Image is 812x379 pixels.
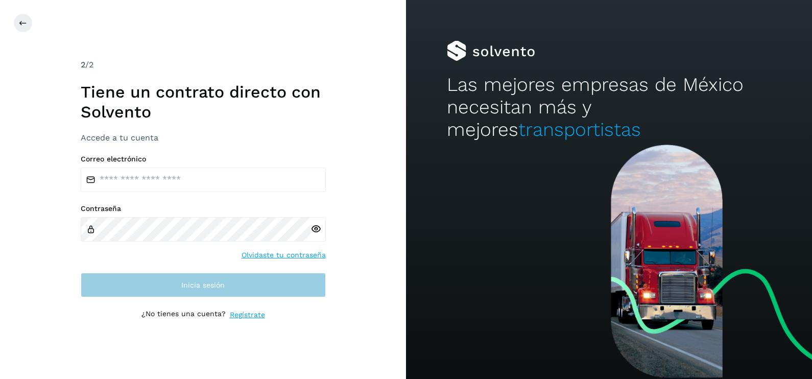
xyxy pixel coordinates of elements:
p: ¿No tienes una cuenta? [141,310,226,320]
h1: Tiene un contrato directo con Solvento [81,82,326,122]
span: Inicia sesión [181,281,225,289]
span: transportistas [518,119,641,140]
label: Contraseña [81,204,326,213]
a: Olvidaste tu contraseña [242,250,326,260]
span: 2 [81,60,85,69]
a: Regístrate [230,310,265,320]
h2: Las mejores empresas de México necesitan más y mejores [447,74,772,141]
h3: Accede a tu cuenta [81,133,326,143]
div: /2 [81,59,326,71]
label: Correo electrónico [81,155,326,163]
button: Inicia sesión [81,273,326,297]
